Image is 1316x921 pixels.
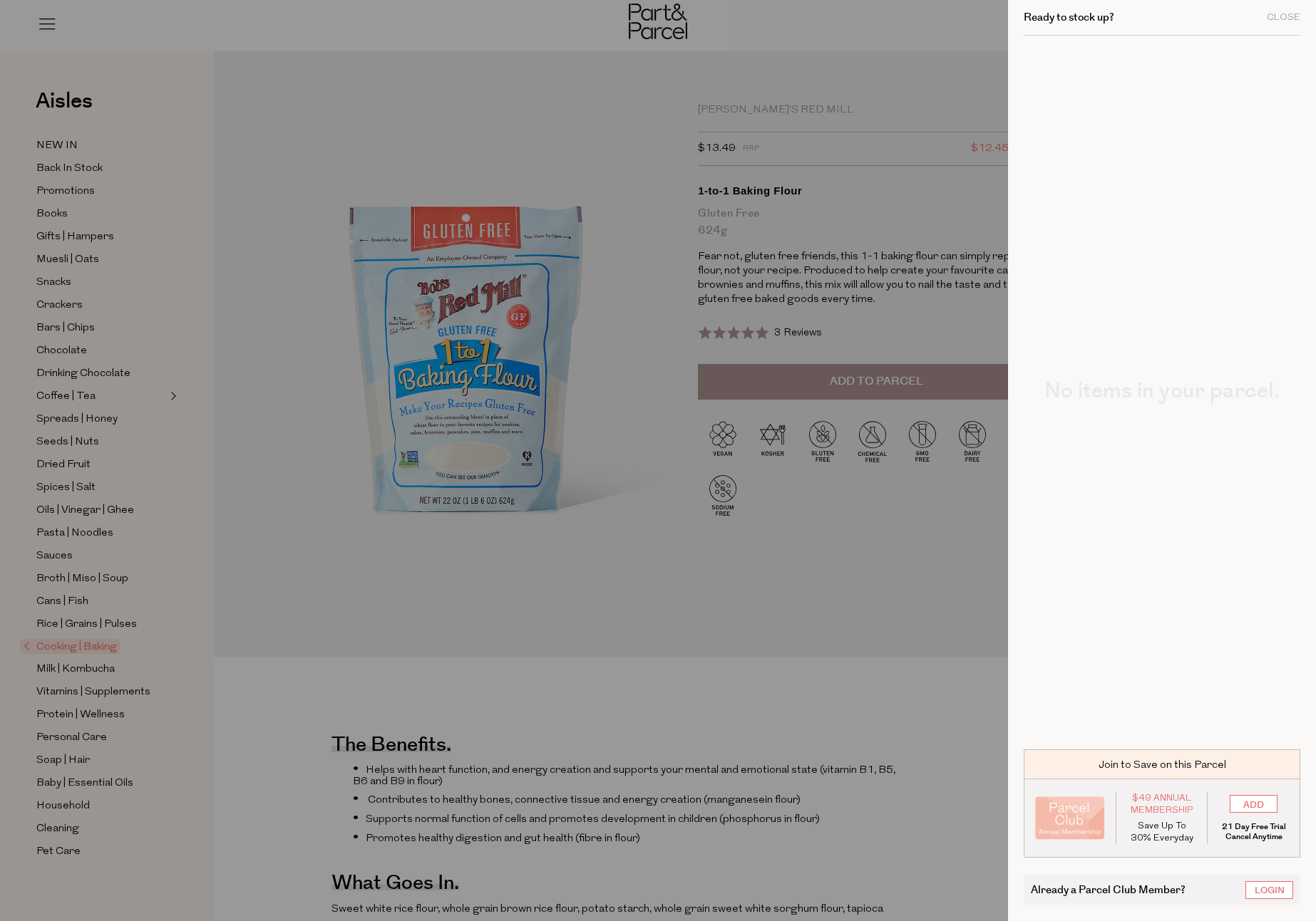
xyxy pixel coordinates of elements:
[1031,881,1186,897] span: Already a Parcel Club Member?
[1127,792,1197,816] span: $49 Annual Membership
[1230,795,1278,813] input: ADD
[1267,13,1300,22] div: Close
[1024,749,1300,779] div: Join to Save on this Parcel
[1127,820,1197,844] p: Save Up To 30% Everyday
[1218,822,1289,842] p: 21 Day Free Trial Cancel Anytime
[1024,12,1114,23] h2: Ready to stock up?
[1245,881,1293,899] a: Login
[1024,380,1300,402] h2: No items in your parcel.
